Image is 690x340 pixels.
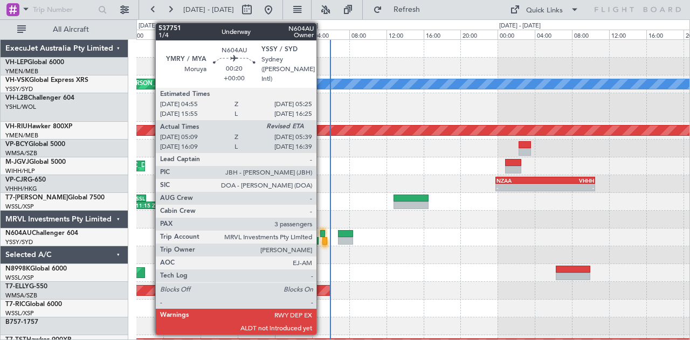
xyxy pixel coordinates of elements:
div: 04:00 [535,30,572,39]
span: T7-RIC [5,301,25,308]
a: VH-LEPGlobal 6000 [5,59,64,66]
div: Quick Links [526,5,563,16]
a: T7-RICGlobal 6000 [5,301,62,308]
a: WSSL/XSP [5,203,34,211]
div: 16:00 [424,30,461,39]
div: [DATE] - [DATE] [499,22,541,31]
div: 04:00 [312,30,349,39]
div: - [546,184,594,191]
div: 11:15 Z [128,202,155,209]
a: YMEN/MEB [5,131,38,140]
a: T7-ELLYG-550 [5,283,47,290]
span: VP-BCY [5,141,29,148]
div: 00:00 [498,30,535,39]
span: M-JGVJ [5,159,29,165]
div: 08:00 [572,30,609,39]
a: WMSA/SZB [5,149,37,157]
span: VH-VSK [5,77,29,84]
div: 12:00 [163,30,201,39]
div: VHHH [546,177,594,184]
div: 20:00 [460,30,498,39]
div: [DATE] - [DATE] [139,22,180,31]
div: - [496,184,545,191]
span: T7-[PERSON_NAME] [5,195,68,201]
a: WSSL/XSP [5,274,34,282]
a: YSSY/SYD [5,238,33,246]
div: NZAA [496,177,545,184]
span: VH-L2B [5,95,28,101]
a: VH-VSKGlobal Express XRS [5,77,88,84]
div: 16:00 [646,30,684,39]
a: WIHH/HLP [5,167,35,175]
a: WSSL/XSP [5,309,34,317]
a: T7-[PERSON_NAME]Global 7500 [5,195,105,201]
a: VP-BCYGlobal 5000 [5,141,65,148]
div: 08:00 [127,30,164,39]
a: B757-1757 [5,319,38,325]
button: All Aircraft [12,21,117,38]
span: B757-1 [5,319,27,325]
div: 00:00 [275,30,312,39]
button: Quick Links [505,1,584,18]
span: VP-CJR [5,177,27,183]
span: All Aircraft [28,26,114,33]
span: VH-RIU [5,123,27,130]
a: N8998KGlobal 6000 [5,266,67,272]
span: N8998K [5,266,30,272]
a: YSHL/WOL [5,103,36,111]
a: VH-L2BChallenger 604 [5,95,74,101]
a: VHHH/HKG [5,185,37,193]
a: WMSA/SZB [5,292,37,300]
div: 08:00 [349,30,387,39]
div: 12:00 [387,30,424,39]
div: 12:00 [609,30,646,39]
span: N604AU [5,230,32,237]
span: Refresh [384,6,430,13]
button: Refresh [368,1,433,18]
a: YSSY/SYD [5,85,33,93]
a: VH-RIUHawker 800XP [5,123,72,130]
input: Trip Number [33,2,95,18]
a: YMEN/MEB [5,67,38,75]
span: [DATE] - [DATE] [183,5,234,15]
div: 16:00 [201,30,238,39]
span: T7-ELLY [5,283,29,290]
a: M-JGVJGlobal 5000 [5,159,66,165]
span: VH-LEP [5,59,27,66]
div: 20:00 [238,30,275,39]
a: N604AUChallenger 604 [5,230,78,237]
div: [DATE] - [DATE] [277,22,318,31]
a: VP-CJRG-650 [5,177,46,183]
